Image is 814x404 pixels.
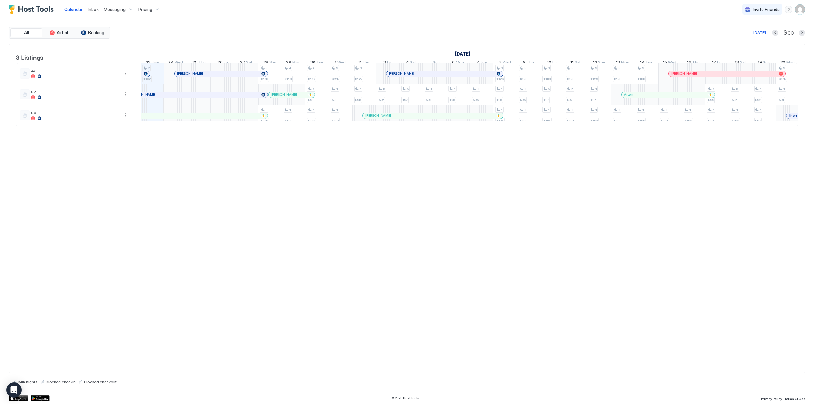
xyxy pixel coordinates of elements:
[571,108,573,112] span: 4
[336,66,338,70] span: 3
[177,72,203,76] span: [PERSON_NAME]
[595,87,597,91] span: 4
[192,60,197,66] span: 25
[404,58,417,68] a: October 4, 2025
[642,108,644,112] span: 4
[498,58,513,68] a: October 8, 2025
[84,380,117,384] span: Blocked checkout
[262,58,278,68] a: September 28, 2025
[496,98,502,102] span: $96
[168,60,174,66] span: 24
[543,77,551,81] span: $133
[616,60,620,66] span: 13
[271,92,297,97] span: [PERSON_NAME]
[689,108,691,112] span: 4
[285,119,291,123] span: $111
[786,60,795,66] span: Mon
[426,98,431,102] span: $98
[571,87,573,91] span: 5
[454,87,456,91] span: 4
[238,58,254,68] a: September 27, 2025
[575,60,581,66] span: Sat
[391,396,419,400] span: © 2025 Host Tools
[520,98,526,102] span: $96
[642,66,644,70] span: 3
[88,6,99,13] a: Inbox
[261,119,268,123] span: $110
[452,60,455,66] span: 6
[362,60,369,66] span: Thu
[18,380,38,384] span: Min nights
[9,395,28,401] a: App Store
[121,112,129,119] button: More options
[266,66,267,70] span: 3
[433,60,440,66] span: Sun
[167,58,184,68] a: September 24, 2025
[732,119,739,123] span: $102
[666,108,667,112] span: 4
[358,60,361,66] span: 2
[143,77,151,81] span: $102
[310,60,315,66] span: 30
[88,7,99,12] span: Inbox
[523,60,526,66] span: 9
[783,29,794,37] span: Sep
[763,60,770,66] span: Sun
[499,60,502,66] span: 8
[614,119,621,123] span: $100
[496,119,504,123] span: $104
[240,60,245,66] span: 27
[571,66,573,70] span: 3
[712,60,716,66] span: 17
[104,7,126,12] span: Messaging
[406,60,409,66] span: 4
[355,77,362,81] span: $127
[130,92,156,97] span: [PERSON_NAME]
[175,60,183,66] span: Wed
[10,28,42,37] button: All
[430,87,432,91] span: 4
[735,60,739,66] span: 18
[590,98,596,102] span: $96
[614,77,621,81] span: $125
[645,60,652,66] span: Tue
[733,58,748,68] a: October 18, 2025
[590,119,598,123] span: $103
[308,77,315,81] span: $116
[598,60,605,66] span: Sun
[31,395,50,401] a: Google Play Store
[755,119,761,123] span: $97
[640,60,645,66] span: 14
[148,66,150,70] span: 2
[335,60,336,66] span: 1
[548,87,550,91] span: 5
[88,30,104,36] span: Booking
[760,87,762,91] span: 4
[761,395,782,401] a: Privacy Policy
[503,60,511,66] span: Wed
[520,77,527,81] span: $128
[449,98,455,102] span: $96
[6,382,22,398] div: Open Intercom Messenger
[285,58,302,68] a: September 29, 2025
[402,98,408,102] span: $97
[337,60,346,66] span: Wed
[732,98,737,102] span: $95
[668,60,676,66] span: Wed
[121,112,129,119] div: menu
[121,70,129,77] button: More options
[524,87,526,91] span: 4
[480,60,487,66] span: Tue
[621,60,629,66] span: Mon
[552,60,557,66] span: Fri
[456,60,464,66] span: Mon
[333,58,347,68] a: October 1, 2025
[567,119,574,123] span: $106
[548,66,550,70] span: 3
[638,119,645,123] span: $100
[313,108,314,112] span: 4
[685,119,692,123] span: $102
[336,108,338,112] span: 4
[308,119,315,123] span: $112
[761,397,782,401] span: Privacy Policy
